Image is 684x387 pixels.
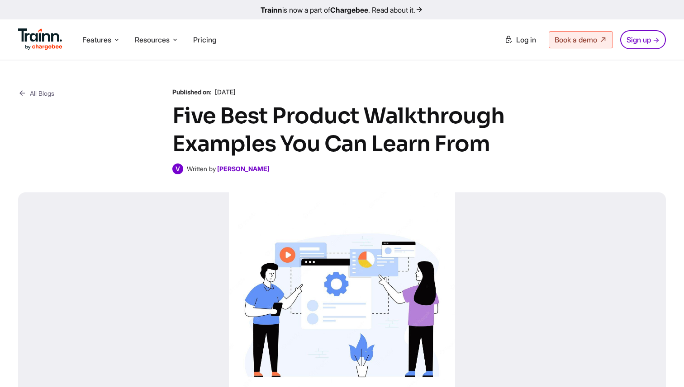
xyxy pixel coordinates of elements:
img: Trainn Logo [18,28,62,50]
a: [PERSON_NAME] [217,165,270,173]
b: Trainn [261,5,282,14]
span: Log in [516,35,536,44]
h1: Five Best Product Walkthrough Examples You Can Learn From [172,102,512,158]
span: Resources [135,35,170,45]
span: [DATE] [215,88,236,96]
span: Written by [187,165,216,173]
a: Book a demo [549,31,613,48]
a: Log in [499,32,541,48]
b: Chargebee [330,5,368,14]
b: Published on: [172,88,212,96]
a: Pricing [193,35,216,44]
span: V [172,163,183,174]
span: Features [82,35,111,45]
a: All Blogs [18,88,54,99]
span: Book a demo [555,35,597,44]
a: Sign up → [620,30,666,49]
